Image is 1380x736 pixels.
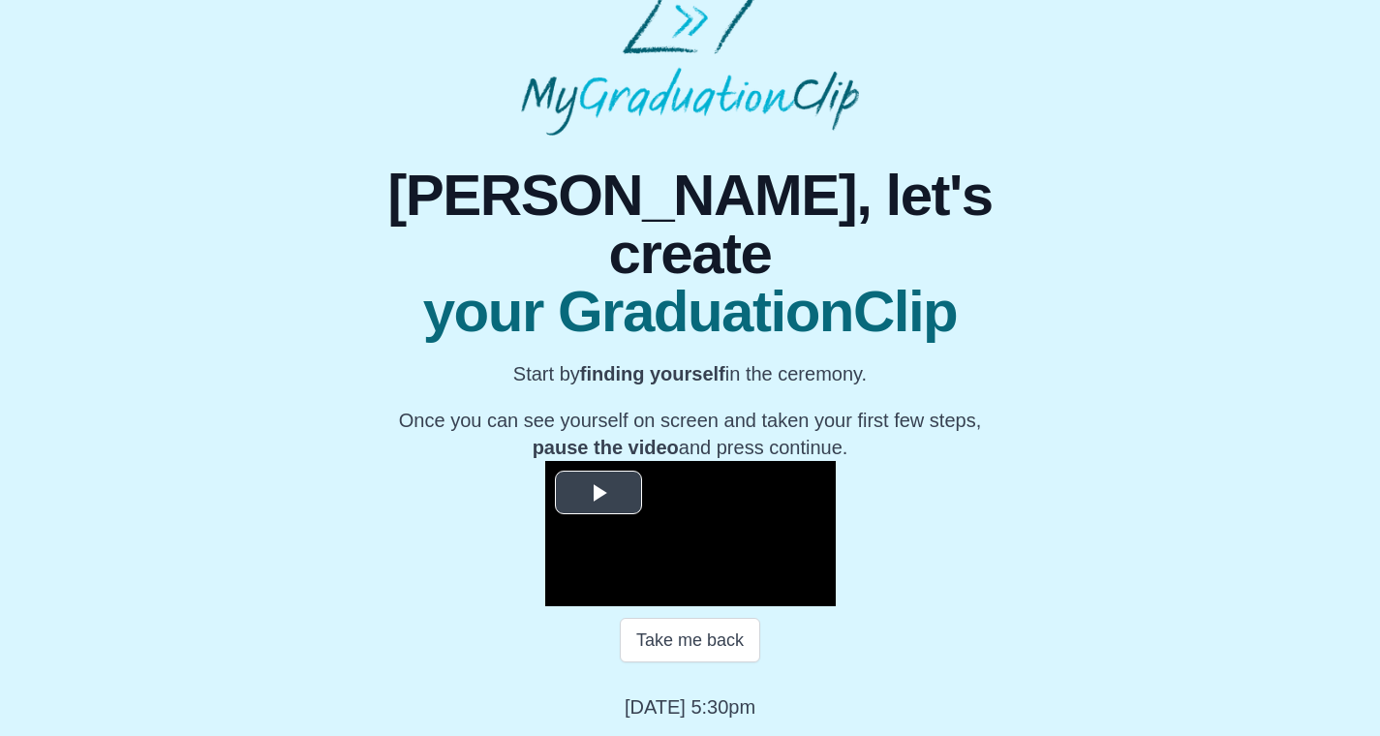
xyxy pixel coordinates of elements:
span: your GraduationClip [345,283,1035,341]
p: Start by in the ceremony. [345,360,1035,387]
p: [DATE] 5:30pm [625,693,755,721]
b: finding yourself [580,363,725,384]
b: pause the video [533,437,679,458]
button: Take me back [620,618,760,662]
button: Play Video [555,471,642,514]
span: [PERSON_NAME], let's create [345,167,1035,283]
p: Once you can see yourself on screen and taken your first few steps, and press continue. [345,407,1035,461]
div: Video Player [545,461,836,606]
